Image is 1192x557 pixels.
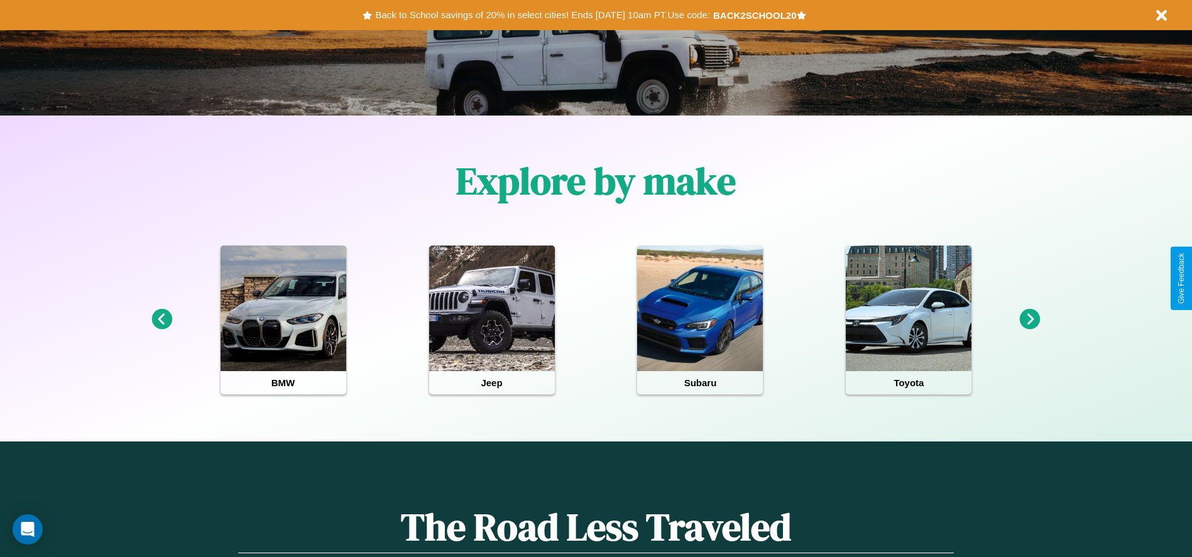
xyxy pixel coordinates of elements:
[1177,253,1186,304] div: Give Feedback
[429,371,555,394] h4: Jeep
[846,371,971,394] h4: Toyota
[713,10,797,21] b: BACK2SCHOOL20
[221,371,346,394] h4: BMW
[238,501,953,553] h1: The Road Less Traveled
[372,6,713,24] button: Back to School savings of 20% in select cities! Ends [DATE] 10am PT.Use code:
[637,371,763,394] h4: Subaru
[456,155,736,207] h1: Explore by make
[13,514,43,544] div: Open Intercom Messenger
